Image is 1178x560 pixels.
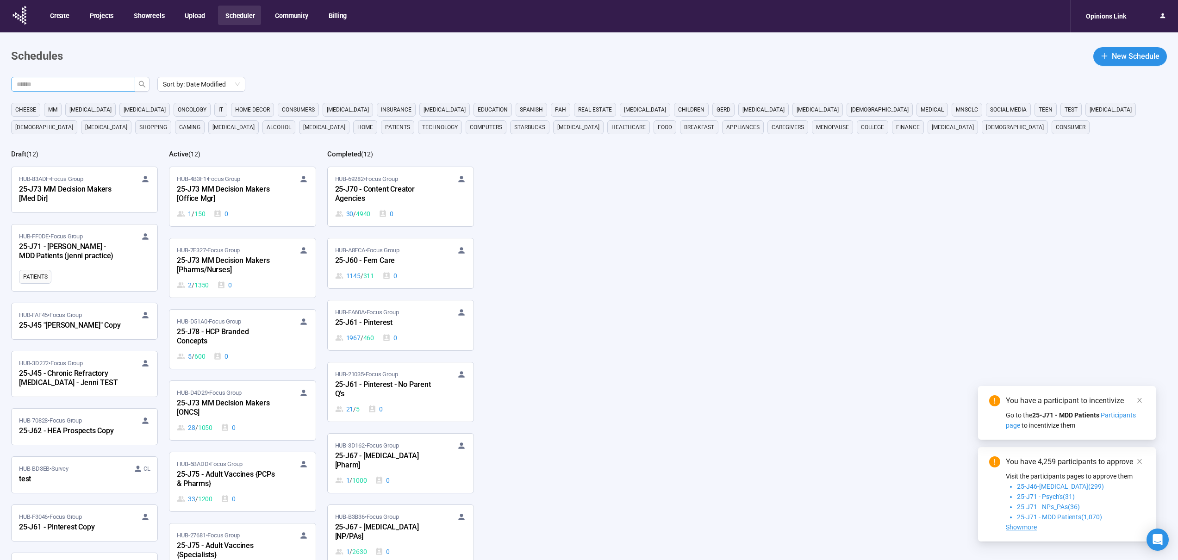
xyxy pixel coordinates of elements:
[19,416,82,425] span: HUB-70828 • Focus Group
[213,351,228,361] div: 0
[328,362,474,422] a: HUB-21035•Focus Group25-J61 - Pinterest - No Parent Q's21 / 50
[126,6,171,25] button: Showreels
[861,123,884,132] span: college
[335,317,437,329] div: 25-J61 - Pinterest
[218,6,261,25] button: Scheduler
[1017,493,1075,500] span: 25-J71 - Psych's(31)
[19,359,83,368] span: HUB-3D272 • Focus Group
[177,388,242,398] span: HUB-D4D29 • Focus Group
[335,308,399,317] span: HUB-EA60A • Focus Group
[19,311,82,320] span: HUB-FAF45 • Focus Group
[1136,458,1143,465] span: close
[363,333,374,343] span: 460
[267,123,291,132] span: alcohol
[169,452,315,511] a: HUB-6BADD•Focus Group25-J75 - Adult Vaccines {PCPs & Pharms}33 / 12000
[15,105,36,114] span: cheese
[956,105,978,114] span: mnsclc
[82,6,120,25] button: Projects
[163,77,240,91] span: Sort by: Date Modified
[368,404,383,414] div: 0
[19,522,121,534] div: 25-J61 - Pinterest Copy
[194,280,209,290] span: 1350
[235,105,270,114] span: home decor
[19,368,121,389] div: 25-J45 - Chronic Refractory [MEDICAL_DATA] - Jenni TEST
[43,6,76,25] button: Create
[327,105,369,114] span: [MEDICAL_DATA]
[989,456,1000,467] span: exclamation-circle
[1147,529,1169,551] div: Open Intercom Messenger
[932,123,974,132] span: [MEDICAL_DATA]
[578,105,612,114] span: real estate
[328,238,474,288] a: HUB-A8ECA•Focus Group25-J60 - Fem Care1145 / 3110
[381,105,411,114] span: Insurance
[658,123,672,132] span: Food
[335,522,437,543] div: 25-J67 - [MEDICAL_DATA] [NP/PAs]
[303,123,345,132] span: [MEDICAL_DATA]
[177,423,212,433] div: 28
[218,105,223,114] span: it
[221,494,236,504] div: 0
[382,333,397,343] div: 0
[1056,123,1085,132] span: consumer
[177,280,209,290] div: 2
[1006,410,1145,430] div: Go to the to incentivize them
[327,150,361,158] h2: Completed
[1136,397,1143,404] span: close
[990,105,1027,114] span: social media
[328,167,474,226] a: HUB-69282•Focus Group25-J70 - Content Creator Agencies30 / 49400
[989,395,1000,406] span: exclamation-circle
[19,425,121,437] div: 25-J62 - HEA Prospects Copy
[169,381,315,440] a: HUB-D4D29•Focus Group25-J73 MM Decision Makers [ONCS]28 / 10500
[194,351,205,361] span: 600
[177,6,212,25] button: Upload
[328,300,474,350] a: HUB-EA60A•Focus Group25-J61 - Pinterest1967 / 4600
[139,123,167,132] span: shopping
[15,123,73,132] span: [DEMOGRAPHIC_DATA]
[48,105,57,114] span: MM
[349,475,352,485] span: /
[335,475,367,485] div: 1
[169,310,315,369] a: HUB-D51A0•Focus Group25-J78 - HCP Branded Concepts5 / 6000
[382,271,397,281] div: 0
[1017,503,1080,510] span: 25-J71 - NPs_PAs(36)
[12,351,157,397] a: HUB-3D272•Focus Group25-J45 - Chronic Refractory [MEDICAL_DATA] - Jenni TEST
[69,105,112,114] span: [MEDICAL_DATA]
[12,303,157,339] a: HUB-FAF45•Focus Group25-J45 "[PERSON_NAME]" Copy
[23,272,47,281] span: Patients
[363,271,374,281] span: 311
[85,123,127,132] span: [MEDICAL_DATA]
[896,123,920,132] span: finance
[357,123,373,132] span: home
[321,6,354,25] button: Billing
[177,398,279,419] div: 25-J73 MM Decision Makers [ONCS]
[19,241,121,262] div: 25-J71 - [PERSON_NAME] - MDD Patients (jenni practice)
[684,123,714,132] span: breakfast
[12,224,157,291] a: HUB-FF0DE•Focus Group25-J71 - [PERSON_NAME] - MDD Patients (jenni practice)Patients
[169,150,188,158] h2: Active
[335,209,371,219] div: 30
[353,209,356,219] span: /
[726,123,760,132] span: appliances
[177,209,205,219] div: 1
[19,473,121,485] div: test
[19,464,69,473] span: HUB-BD3EB • Survey
[555,105,566,114] span: PAH
[198,494,212,504] span: 1200
[557,123,599,132] span: [MEDICAL_DATA]
[194,209,205,219] span: 150
[177,351,205,361] div: 5
[717,105,730,114] span: GERD
[1039,105,1053,114] span: Teen
[188,150,200,158] span: ( 12 )
[335,184,437,205] div: 25-J70 - Content Creator Agencies
[177,326,279,348] div: 25-J78 - HCP Branded Concepts
[177,460,243,469] span: HUB-6BADD • Focus Group
[356,404,360,414] span: 5
[335,404,360,414] div: 21
[624,105,666,114] span: [MEDICAL_DATA]
[816,123,849,132] span: menopause
[1112,50,1159,62] span: New Schedule
[169,238,315,298] a: HUB-7F327•Focus Group25-J73 MM Decision Makers [Pharms/Nurses]2 / 13500
[192,209,194,219] span: /
[986,123,1044,132] span: [DEMOGRAPHIC_DATA]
